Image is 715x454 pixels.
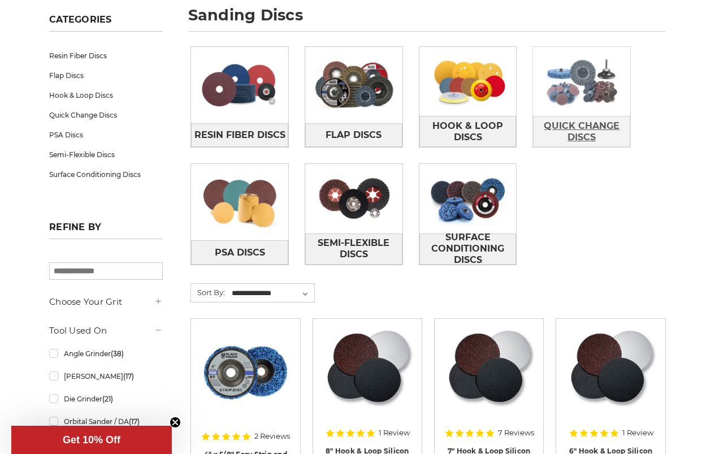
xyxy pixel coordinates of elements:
[191,123,288,147] a: Resin Fiber Discs
[534,116,630,147] span: Quick Change Discs
[49,66,163,85] a: Flap Discs
[129,417,140,426] span: (17)
[565,327,657,417] img: Silicon Carbide 6" Hook & Loop Edger Discs
[49,344,163,364] a: Angle Grinder
[533,47,630,116] img: Quick Change Discs
[321,327,414,420] a: Silicon Carbide 8" Hook & Loop Edger Discs
[305,164,402,233] img: Semi-Flexible Discs
[254,433,290,440] span: 2 Reviews
[102,395,113,403] span: (21)
[49,222,163,239] h5: Refine by
[199,327,292,420] a: 4" x 5/8" easy strip and clean discs
[322,327,413,417] img: Silicon Carbide 8" Hook & Loop Edger Discs
[191,240,288,264] a: PSA Discs
[420,228,516,270] span: Surface Conditioning Discs
[63,434,120,446] span: Get 10% Off
[49,324,163,338] h5: Tool Used On
[419,47,517,116] img: Hook & Loop Discs
[49,14,163,32] h5: Categories
[533,116,630,147] a: Quick Change Discs
[230,285,314,302] select: Sort By:
[215,243,265,262] span: PSA Discs
[49,412,163,431] a: Orbital Sander / DA
[49,85,163,105] a: Hook & Loop Discs
[49,105,163,125] a: Quick Change Discs
[305,234,402,265] a: Semi-Flexible Discs
[49,145,163,165] a: Semi-Flexible Discs
[419,234,517,265] a: Surface Conditioning Discs
[443,327,535,420] a: Silicon Carbide 7" Hook & Loop Edger Discs
[419,116,517,147] a: Hook & Loop Discs
[188,7,666,32] h1: sanding discs
[49,125,163,145] a: PSA Discs
[498,429,534,436] span: 7 Reviews
[305,50,402,119] img: Flap Discs
[191,50,288,119] img: Resin Fiber Discs
[194,126,285,145] span: Resin Fiber Discs
[622,429,653,436] span: 1 Review
[49,389,163,409] a: Die Grinder
[305,123,402,147] a: Flap Discs
[49,295,163,309] h5: Choose Your Grit
[191,284,225,301] label: Sort By:
[111,349,124,358] span: (38)
[49,46,163,66] a: Resin Fiber Discs
[11,426,172,454] div: Get 10% OffClose teaser
[191,168,288,237] img: PSA Discs
[326,126,382,145] span: Flap Discs
[200,327,291,417] img: 4" x 5/8" easy strip and clean discs
[443,327,535,417] img: Silicon Carbide 7" Hook & Loop Edger Discs
[419,164,517,233] img: Surface Conditioning Discs
[170,417,181,428] button: Close teaser
[420,116,516,147] span: Hook & Loop Discs
[123,372,134,381] span: (17)
[49,366,163,386] a: [PERSON_NAME]
[49,165,163,184] a: Surface Conditioning Discs
[564,327,657,420] a: Silicon Carbide 6" Hook & Loop Edger Discs
[306,234,402,264] span: Semi-Flexible Discs
[379,429,410,436] span: 1 Review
